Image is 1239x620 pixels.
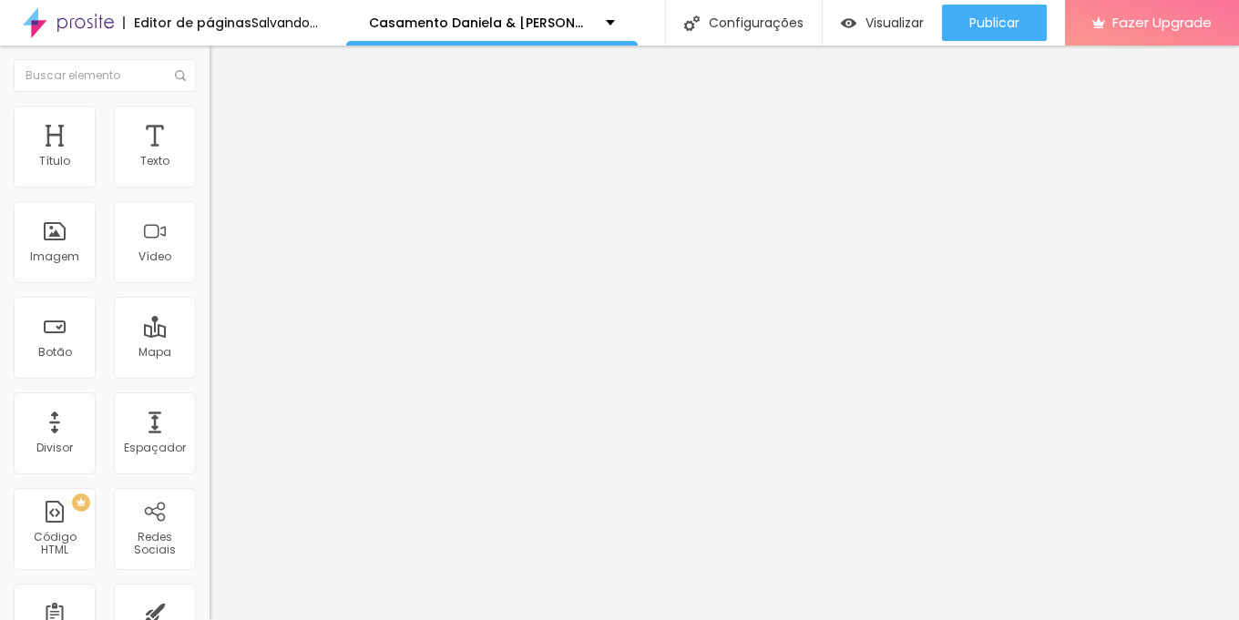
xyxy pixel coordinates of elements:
span: Publicar [969,15,1019,30]
button: Publicar [942,5,1047,41]
span: Visualizar [865,15,924,30]
span: Fazer Upgrade [1112,15,1212,30]
div: Mapa [138,346,171,359]
div: Código HTML [18,531,90,557]
div: Editor de páginas [123,16,251,29]
div: Divisor [36,442,73,454]
img: view-1.svg [841,15,856,31]
div: Botão [38,346,72,359]
div: Salvando... [251,16,318,29]
img: Icone [175,70,186,81]
input: Buscar elemento [14,59,196,92]
div: Texto [140,155,169,168]
div: Título [39,155,70,168]
p: Casamento Daniela & [PERSON_NAME] [369,16,592,29]
button: Visualizar [823,5,942,41]
div: Vídeo [138,250,171,263]
img: Icone [684,15,700,31]
div: Imagem [30,250,79,263]
div: Espaçador [124,442,186,454]
div: Redes Sociais [118,531,190,557]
